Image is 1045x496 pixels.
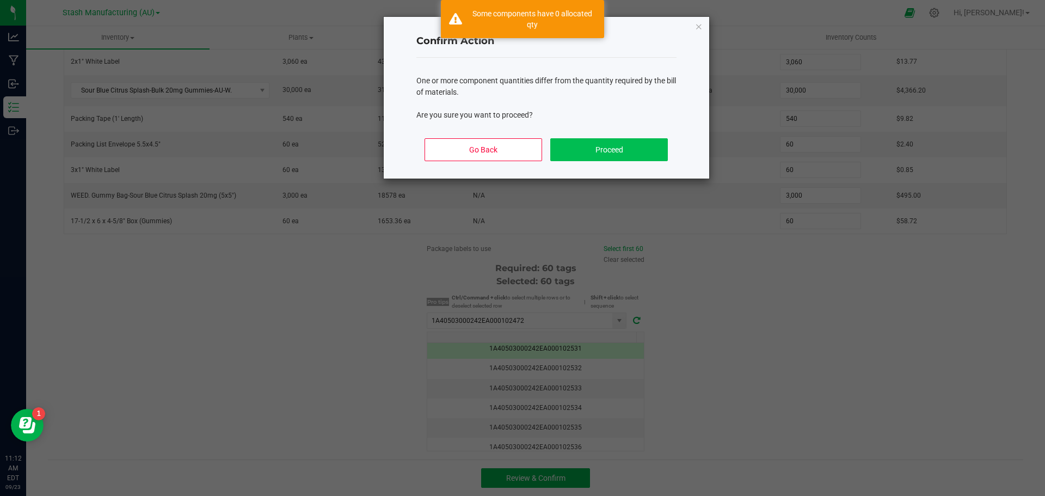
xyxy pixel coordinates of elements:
iframe: Resource center [11,409,44,442]
p: One or more component quantities differ from the quantity required by the bill of materials. [416,75,677,98]
h4: Confirm Action [416,34,677,48]
button: Proceed [550,138,667,161]
button: Close [695,20,703,33]
p: Are you sure you want to proceed? [416,109,677,121]
iframe: Resource center unread badge [32,407,45,420]
div: Some components have 0 allocated qty [468,8,596,30]
button: Go Back [425,138,542,161]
